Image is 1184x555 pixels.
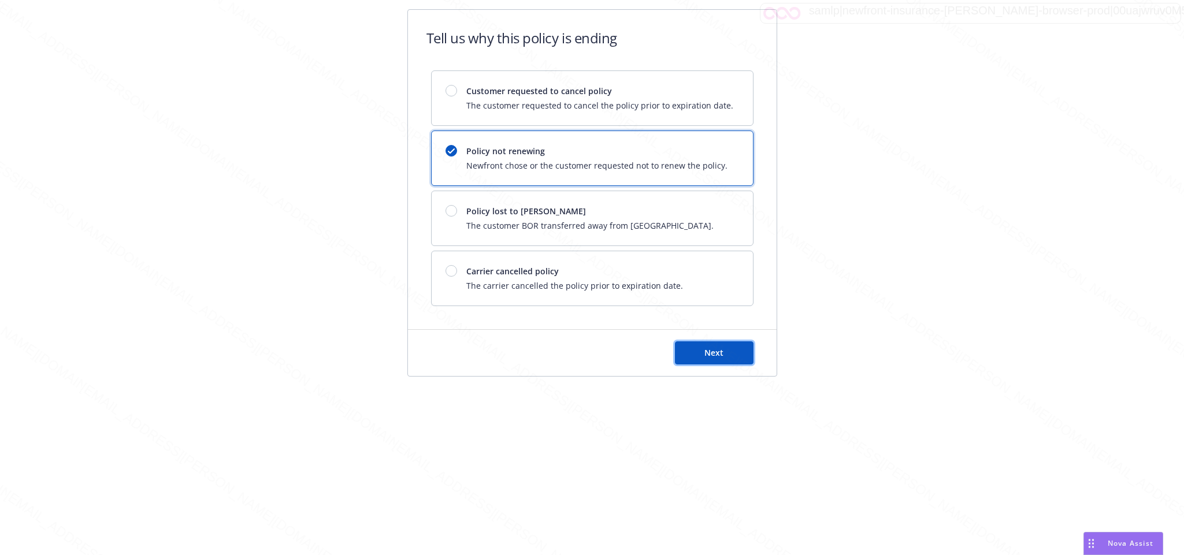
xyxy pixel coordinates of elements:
[1084,532,1098,554] div: Drag to move
[466,85,733,97] span: Customer requested to cancel policy
[466,159,728,172] span: Newfront chose or the customer requested not to renew the policy.
[466,205,714,217] span: Policy lost to [PERSON_NAME]
[466,99,733,111] span: The customer requested to cancel the policy prior to expiration date.
[466,145,728,157] span: Policy not renewing
[466,219,714,232] span: The customer BOR transferred away from [GEOGRAPHIC_DATA].
[466,280,683,292] span: The carrier cancelled the policy prior to expiration date.
[675,341,754,364] button: Next
[1083,532,1163,555] button: Nova Assist
[704,347,723,358] span: Next
[426,28,617,47] h1: Tell us why this policy is ending
[1108,538,1153,548] span: Nova Assist
[466,265,683,277] span: Carrier cancelled policy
